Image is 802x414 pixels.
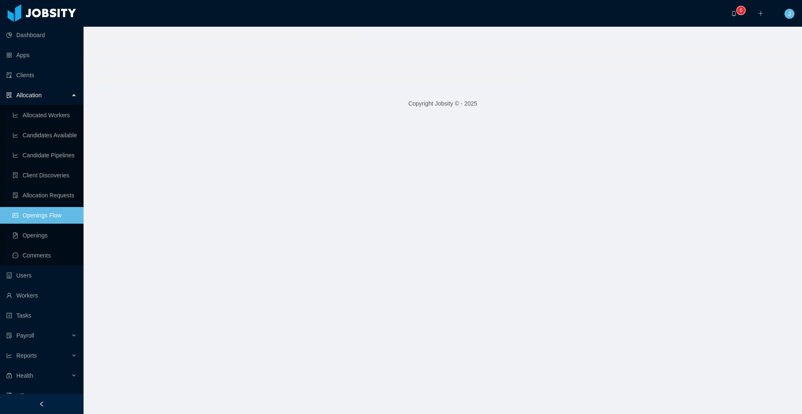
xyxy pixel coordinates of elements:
[731,10,737,16] i: icon: bell
[6,47,77,63] a: icon: appstoreApps
[737,6,745,15] sup: 6
[16,392,25,399] span: HR
[788,9,791,19] span: J
[13,167,77,184] a: icon: file-searchClient Discoveries
[16,332,34,339] span: Payroll
[84,89,802,118] footer: Copyright Jobsity © - 2025
[6,353,12,358] i: icon: line-chart
[16,352,37,359] span: Reports
[6,287,77,304] a: icon: userWorkers
[6,393,12,399] i: icon: book
[13,147,77,164] a: icon: line-chartCandidate Pipelines
[6,27,77,43] a: icon: pie-chartDashboard
[6,267,77,284] a: icon: robotUsers
[13,187,77,204] a: icon: file-doneAllocation Requests
[6,333,12,338] i: icon: file-protect
[16,92,42,98] span: Allocation
[6,92,12,98] i: icon: solution
[13,227,77,244] a: icon: file-textOpenings
[13,127,77,144] a: icon: line-chartCandidates Available
[13,107,77,124] a: icon: line-chartAllocated Workers
[758,10,764,16] i: icon: plus
[16,372,33,379] span: Health
[740,6,743,15] p: 6
[13,207,77,224] a: icon: idcardOpenings Flow
[6,307,77,324] a: icon: profileTasks
[6,373,12,379] i: icon: medicine-box
[6,67,77,83] a: icon: auditClients
[13,247,77,264] a: icon: messageComments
